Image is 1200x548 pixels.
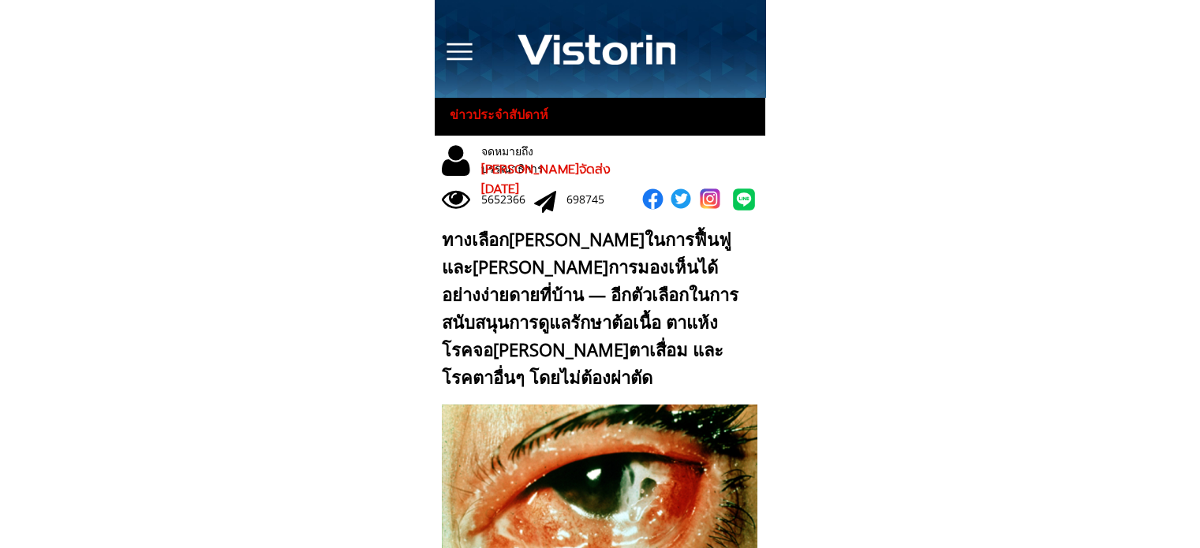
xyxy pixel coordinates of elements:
div: 5652366 [481,191,534,208]
h3: ข่าวประจำสัปดาห์ [450,105,563,125]
div: ทางเลือก[PERSON_NAME]ในการฟื้นฟูและ[PERSON_NAME]การมองเห็นได้อย่างง่ายดายที่บ้าน — อีกตัวเลือกในก... [442,226,750,392]
span: [PERSON_NAME]จัดส่ง [DATE] [481,160,611,199]
div: จดหมายถึงบรรณาธิการ [481,143,595,178]
div: 698745 [566,191,619,208]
